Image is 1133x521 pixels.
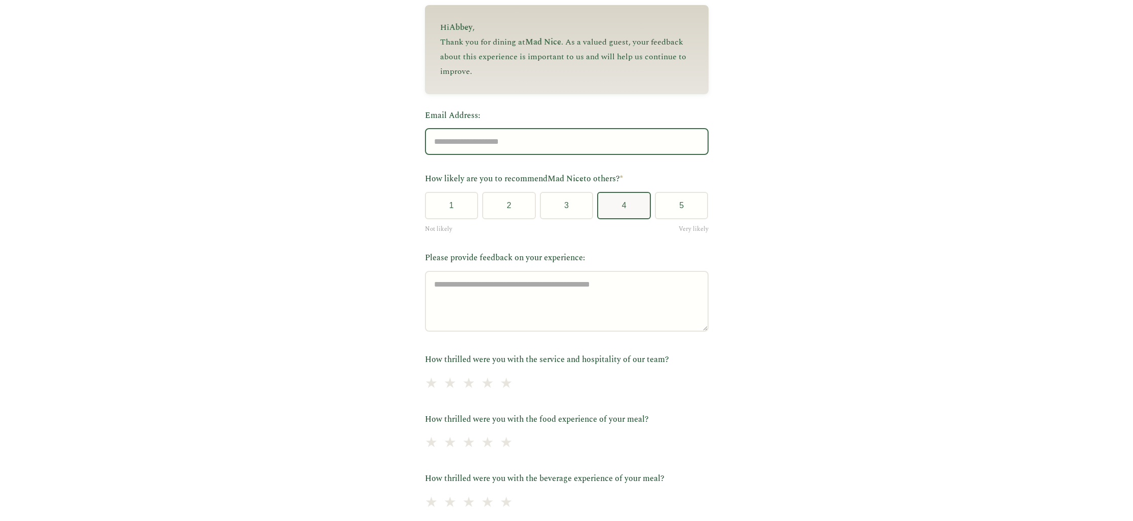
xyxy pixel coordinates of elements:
label: How thrilled were you with the food experience of your meal? [425,413,709,426]
span: Abbey [449,21,473,33]
p: Hi , [440,20,693,35]
span: ★ [444,373,456,395]
span: ★ [425,373,438,395]
span: ★ [462,373,475,395]
label: How thrilled were you with the service and hospitality of our team? [425,353,709,367]
label: How likely are you to recommend to others? [425,173,709,186]
span: ★ [462,492,475,514]
p: Thank you for dining at . As a valued guest, your feedback about this experience is important to ... [440,35,693,78]
span: ★ [481,492,494,514]
button: 5 [655,192,709,219]
span: ★ [500,373,513,395]
button: 3 [540,192,594,219]
span: ★ [444,432,456,455]
span: ★ [425,432,438,455]
span: ★ [444,492,456,514]
span: Mad Nice [525,36,561,48]
span: ★ [500,432,513,455]
button: 1 [425,192,479,219]
span: Mad Nice [548,173,583,185]
label: Email Address: [425,109,709,123]
span: ★ [500,492,513,514]
span: Not likely [425,224,452,234]
span: ★ [481,373,494,395]
label: How thrilled were you with the beverage experience of your meal? [425,472,709,486]
span: ★ [481,432,494,455]
button: 2 [482,192,536,219]
button: 4 [597,192,651,219]
span: ★ [462,432,475,455]
label: Please provide feedback on your experience: [425,252,709,265]
span: ★ [425,492,438,514]
span: Very likely [679,224,709,234]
